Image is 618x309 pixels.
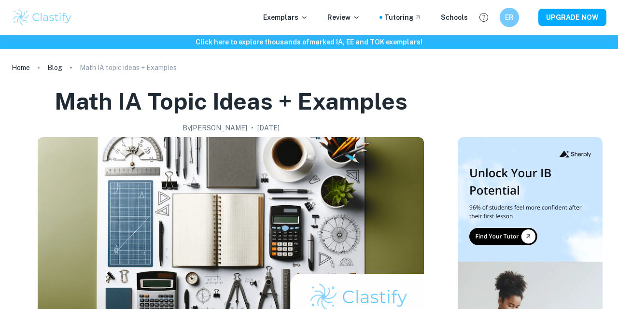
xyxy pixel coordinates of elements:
[504,12,515,23] h6: ER
[476,9,492,26] button: Help and Feedback
[80,62,177,73] p: Math IA topic ideas + Examples
[183,123,247,133] h2: By [PERSON_NAME]
[55,86,407,117] h1: Math IA topic ideas + Examples
[12,61,30,74] a: Home
[441,12,468,23] a: Schools
[47,61,62,74] a: Blog
[384,12,421,23] a: Tutoring
[2,37,616,47] h6: Click here to explore thousands of marked IA, EE and TOK exemplars !
[12,8,73,27] img: Clastify logo
[327,12,360,23] p: Review
[251,123,253,133] p: •
[263,12,308,23] p: Exemplars
[500,8,519,27] button: ER
[538,9,606,26] button: UPGRADE NOW
[257,123,280,133] h2: [DATE]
